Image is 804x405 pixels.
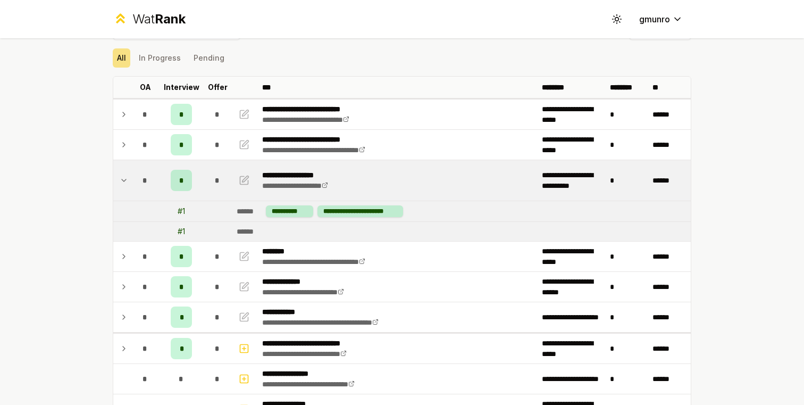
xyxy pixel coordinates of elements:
span: Rank [155,11,186,27]
a: WatRank [113,11,186,28]
button: gmunro [631,10,691,29]
p: Offer [208,82,228,93]
p: Interview [164,82,199,93]
span: gmunro [639,13,670,26]
button: All [113,48,130,68]
button: Pending [189,48,229,68]
button: In Progress [135,48,185,68]
div: # 1 [178,226,185,237]
p: OA [140,82,151,93]
div: Wat [132,11,186,28]
div: # 1 [178,206,185,217]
